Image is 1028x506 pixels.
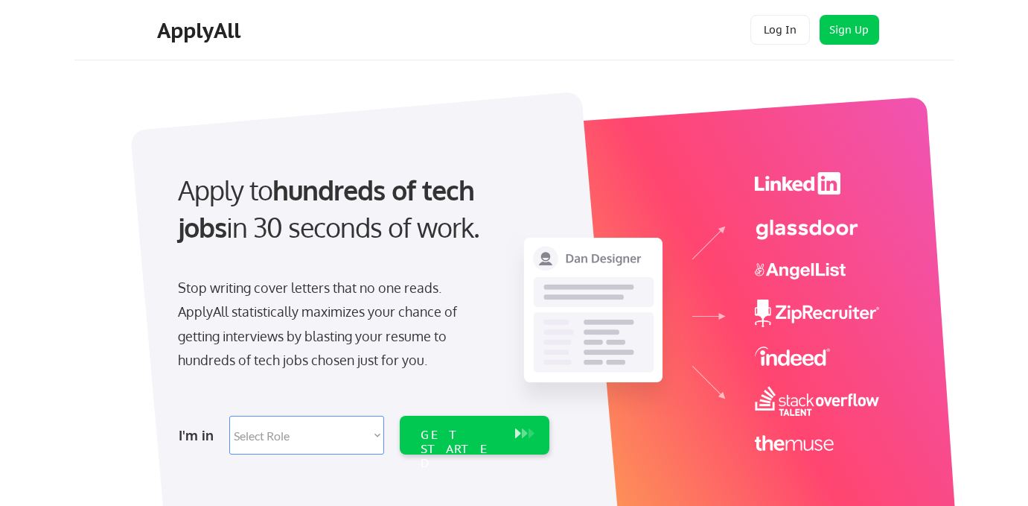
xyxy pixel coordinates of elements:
[421,428,500,471] div: GET STARTED
[179,423,220,447] div: I'm in
[178,173,481,244] strong: hundreds of tech jobs
[750,15,810,45] button: Log In
[157,18,245,43] div: ApplyAll
[178,276,484,373] div: Stop writing cover letters that no one reads. ApplyAll statistically maximizes your chance of get...
[820,15,879,45] button: Sign Up
[178,171,543,247] div: Apply to in 30 seconds of work.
